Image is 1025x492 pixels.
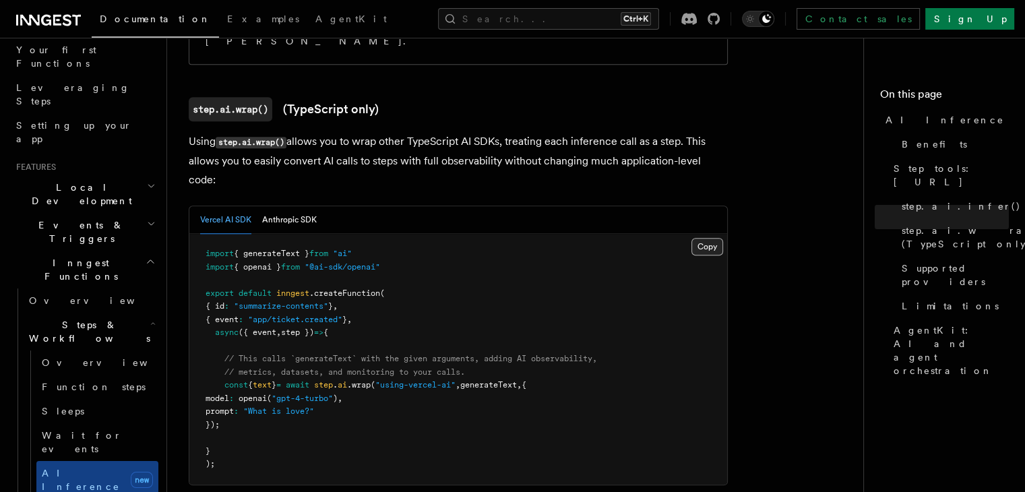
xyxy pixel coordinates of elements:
[894,324,1009,377] span: AgentKit: AI and agent orchestration
[925,8,1014,30] a: Sign Up
[36,375,158,399] a: Function steps
[206,249,234,258] span: import
[314,380,333,390] span: step
[880,86,1009,108] h4: On this page
[206,406,234,416] span: prompt
[276,328,281,337] span: ,
[691,238,723,255] button: Copy
[328,301,333,311] span: }
[229,394,234,403] span: :
[24,318,150,345] span: Steps & Workflows
[262,206,317,234] button: Anthropic SDK
[896,256,1009,294] a: Supported providers
[896,294,1009,318] a: Limitations
[307,4,395,36] a: AgentKit
[305,262,380,272] span: "@ai-sdk/openai"
[224,380,248,390] span: const
[206,459,215,468] span: );
[206,420,220,429] span: });
[239,288,272,298] span: default
[131,472,153,488] span: new
[902,137,967,151] span: Benefits
[309,249,328,258] span: from
[219,4,307,36] a: Examples
[234,249,309,258] span: { generateText }
[206,301,224,311] span: { id
[281,328,314,337] span: step })
[206,288,234,298] span: export
[24,313,158,350] button: Steps & Workflows
[522,380,526,390] span: {
[42,406,84,417] span: Sleeps
[100,13,211,24] span: Documentation
[16,44,96,69] span: Your first Functions
[438,8,659,30] button: Search...Ctrl+K
[224,354,597,363] span: // This calls `generateText` with the given arguments, adding AI observability,
[36,399,158,423] a: Sleeps
[248,315,342,324] span: "app/ticket.created"
[281,262,300,272] span: from
[36,350,158,375] a: Overview
[215,328,239,337] span: async
[200,206,251,234] button: Vercel AI SDK
[42,357,181,368] span: Overview
[36,423,158,461] a: Wait for events
[333,380,338,390] span: .
[276,380,281,390] span: =
[456,380,460,390] span: ,
[886,113,1004,127] span: AI Inference
[517,380,522,390] span: ,
[880,108,1009,132] a: AI Inference
[11,162,56,173] span: Features
[894,162,1009,189] span: Step tools: [URL]
[11,213,158,251] button: Events & Triggers
[309,288,380,298] span: .createFunction
[189,97,379,121] a: step.ai.wrap()(TypeScript only)
[272,394,333,403] span: "gpt-4-turbo"
[896,218,1009,256] a: step.ai.wrap() (TypeScript only)
[234,406,239,416] span: :
[888,156,1009,194] a: Step tools: [URL]
[323,328,328,337] span: {
[248,380,253,390] span: {
[239,394,267,403] span: openai
[16,82,130,106] span: Leveraging Steps
[24,288,158,313] a: Overview
[92,4,219,38] a: Documentation
[380,288,385,298] span: (
[333,301,338,311] span: ,
[375,380,456,390] span: "using-vercel-ai"
[338,380,347,390] span: ai
[902,262,1009,288] span: Supported providers
[621,12,651,26] kbd: Ctrl+K
[224,367,465,377] span: // metrics, datasets, and monitoring to your calls.
[206,315,239,324] span: { event
[16,120,132,144] span: Setting up your app
[902,299,999,313] span: Limitations
[338,394,342,403] span: ,
[206,394,229,403] span: model
[742,11,774,27] button: Toggle dark mode
[333,394,338,403] span: )
[896,132,1009,156] a: Benefits
[42,468,120,492] span: AI Inference
[253,380,272,390] span: text
[11,75,158,113] a: Leveraging Steps
[11,38,158,75] a: Your first Functions
[342,315,347,324] span: }
[347,380,371,390] span: .wrap
[286,380,309,390] span: await
[243,406,314,416] span: "What is love?"
[11,256,146,283] span: Inngest Functions
[797,8,920,30] a: Contact sales
[267,394,272,403] span: (
[206,262,234,272] span: import
[42,381,146,392] span: Function steps
[29,295,168,306] span: Overview
[11,181,147,208] span: Local Development
[239,328,276,337] span: ({ event
[347,315,352,324] span: ,
[216,137,286,148] code: step.ai.wrap()
[239,315,243,324] span: :
[371,380,375,390] span: (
